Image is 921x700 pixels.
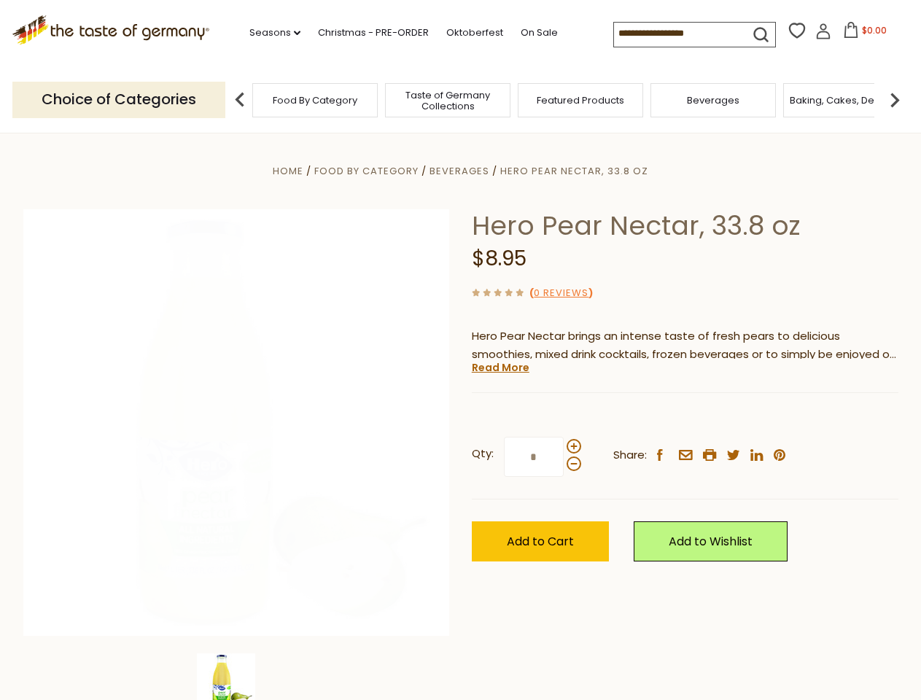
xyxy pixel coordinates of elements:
[314,164,419,178] a: Food By Category
[273,164,303,178] a: Home
[472,244,526,273] span: $8.95
[862,24,887,36] span: $0.00
[613,446,647,464] span: Share:
[537,95,624,106] a: Featured Products
[472,209,898,242] h1: Hero Pear Nectar, 33.8 oz
[472,360,529,375] a: Read More
[534,286,588,301] a: 0 Reviews
[318,25,429,41] a: Christmas - PRE-ORDER
[521,25,558,41] a: On Sale
[880,85,909,114] img: next arrow
[504,437,564,477] input: Qty:
[273,95,357,106] a: Food By Category
[790,95,903,106] a: Baking, Cakes, Desserts
[472,521,609,561] button: Add to Cart
[446,25,503,41] a: Oktoberfest
[249,25,300,41] a: Seasons
[472,445,494,463] strong: Qty:
[225,85,254,114] img: previous arrow
[834,22,896,44] button: $0.00
[430,164,489,178] a: Beverages
[634,521,788,561] a: Add to Wishlist
[500,164,648,178] a: Hero Pear Nectar, 33.8 oz
[23,209,450,636] img: Hero Pear Nectar, 33.8 oz
[12,82,225,117] p: Choice of Categories
[389,90,506,112] a: Taste of Germany Collections
[507,533,574,550] span: Add to Cart
[687,95,739,106] a: Beverages
[529,286,593,300] span: ( )
[472,327,898,364] p: Hero Pear Nectar brings an intense taste of fresh pears to delicious smoothies, mixed drink cockt...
